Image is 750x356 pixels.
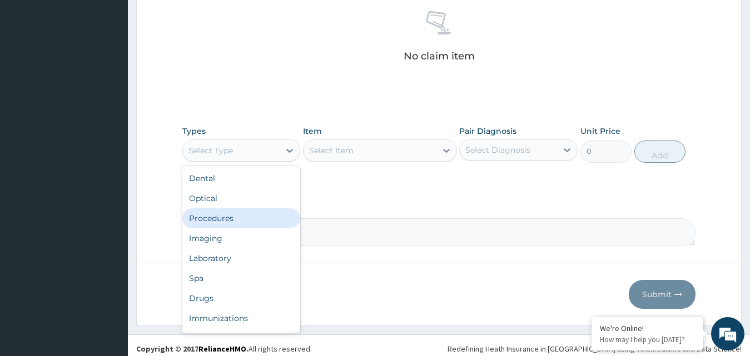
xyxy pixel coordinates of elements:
div: We're Online! [600,323,694,333]
textarea: Type your message and hit 'Enter' [6,238,212,277]
label: Comment [182,203,696,212]
div: Others [182,328,301,348]
button: Add [634,141,686,163]
label: Item [303,126,322,137]
div: Immunizations [182,308,301,328]
div: Imaging [182,228,301,248]
label: Pair Diagnosis [459,126,516,137]
div: Dental [182,168,301,188]
span: We're online! [64,107,153,219]
div: Laboratory [182,248,301,268]
div: Select Type [188,145,233,156]
div: Chat with us now [58,62,187,77]
button: Submit [629,280,696,309]
div: Minimize live chat window [182,6,209,32]
strong: Copyright © 2017 . [136,344,249,354]
label: Unit Price [580,126,620,137]
div: Drugs [182,288,301,308]
p: How may I help you today? [600,335,694,344]
p: No claim item [404,51,475,62]
div: Redefining Heath Insurance in [GEOGRAPHIC_DATA] using Telemedicine and Data Science! [448,343,742,354]
div: Optical [182,188,301,208]
label: Types [182,127,206,136]
div: Select Diagnosis [465,144,530,156]
img: d_794563401_company_1708531726252_794563401 [21,56,45,83]
div: Procedures [182,208,301,228]
a: RelianceHMO [198,344,246,354]
div: Spa [182,268,301,288]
